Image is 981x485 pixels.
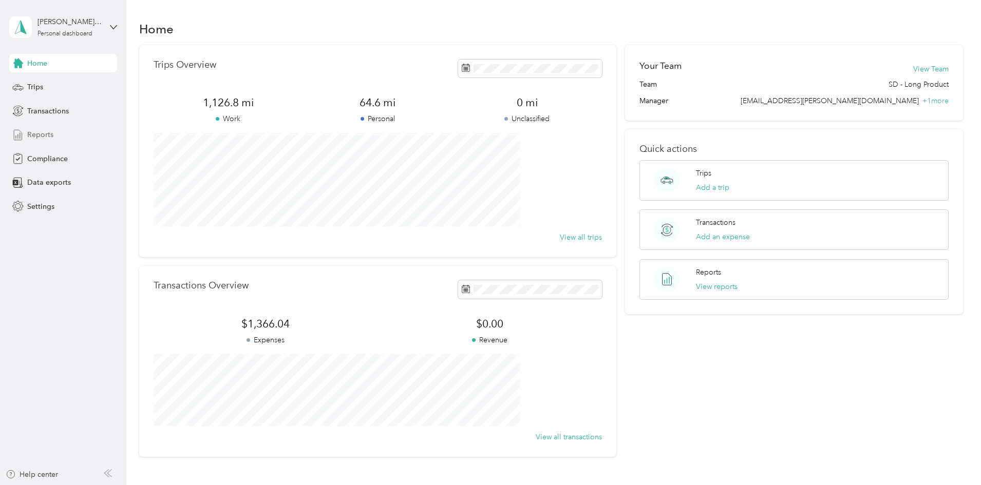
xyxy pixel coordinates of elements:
h1: Home [139,24,174,34]
p: Expenses [154,335,378,345]
button: Add a trip [696,182,729,193]
iframe: Everlance-gr Chat Button Frame [923,428,981,485]
span: Transactions [27,106,69,117]
span: Team [639,79,657,90]
span: [EMAIL_ADDRESS][PERSON_NAME][DOMAIN_NAME] [741,96,919,105]
button: View reports [696,281,738,292]
p: Revenue [378,335,601,345]
span: Settings [27,201,54,212]
p: Personal [303,113,452,124]
span: Home [27,58,47,69]
span: Compliance [27,153,68,164]
span: Manager [639,95,668,106]
button: Add an expense [696,231,750,242]
p: Work [154,113,303,124]
span: $0.00 [378,317,601,331]
button: View all transactions [536,432,602,442]
p: Trips Overview [154,60,216,70]
span: Trips [27,82,43,92]
p: Reports [696,267,721,278]
button: View Team [913,64,949,74]
span: 0 mi [452,95,602,110]
span: + 1 more [922,96,949,105]
div: Personal dashboard [37,31,92,37]
p: Unclassified [452,113,602,124]
button: Help center [6,469,58,480]
span: Reports [27,129,53,140]
div: [PERSON_NAME] [PERSON_NAME] [37,16,102,27]
span: $1,366.04 [154,317,378,331]
button: View all trips [560,232,602,243]
p: Quick actions [639,144,949,154]
span: SD - Long Product [889,79,949,90]
span: 64.6 mi [303,95,452,110]
p: Transactions [696,217,735,228]
span: Data exports [27,177,71,188]
p: Trips [696,168,711,179]
p: Transactions Overview [154,280,249,291]
span: 1,126.8 mi [154,95,303,110]
h2: Your Team [639,60,682,72]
